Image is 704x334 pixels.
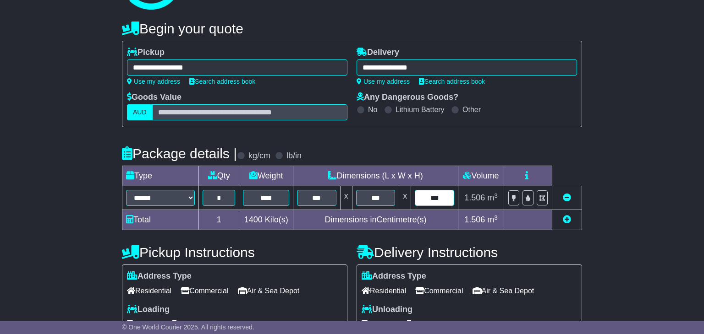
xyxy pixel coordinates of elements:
sup: 3 [494,192,498,199]
td: Dimensions (L x W x H) [293,166,458,186]
span: Air & Sea Depot [473,284,534,298]
a: Use my address [357,78,410,85]
h4: Begin your quote [122,21,582,36]
h4: Delivery Instructions [357,245,582,260]
span: Commercial [415,284,463,298]
a: Search address book [419,78,485,85]
td: Dimensions in Centimetre(s) [293,210,458,230]
span: Residential [362,284,406,298]
a: Add new item [563,215,571,224]
label: Lithium Battery [396,105,445,114]
span: Forklift [362,317,393,331]
a: Use my address [127,78,180,85]
label: Delivery [357,48,399,58]
span: © One World Courier 2025. All rights reserved. [122,323,254,331]
label: Any Dangerous Goods? [357,92,458,102]
label: Unloading [362,305,412,315]
td: Type [122,166,199,186]
label: Goods Value [127,92,181,102]
td: Weight [239,166,293,186]
sup: 3 [494,214,498,221]
span: 1400 [244,215,263,224]
label: Address Type [362,271,426,281]
span: 1.506 [464,215,485,224]
h4: Pickup Instructions [122,245,347,260]
td: Total [122,210,199,230]
label: Pickup [127,48,165,58]
span: Tail Lift [402,317,434,331]
td: x [340,186,352,210]
label: Loading [127,305,170,315]
label: lb/in [286,151,302,161]
span: m [487,215,498,224]
label: Address Type [127,271,192,281]
label: Other [462,105,481,114]
td: Volume [458,166,504,186]
h4: Package details | [122,146,237,161]
span: Forklift [127,317,158,331]
span: Commercial [181,284,228,298]
td: 1 [199,210,239,230]
span: Residential [127,284,171,298]
a: Remove this item [563,193,571,202]
span: Air & Sea Depot [238,284,300,298]
a: Search address book [189,78,255,85]
label: kg/cm [248,151,270,161]
label: No [368,105,377,114]
td: Kilo(s) [239,210,293,230]
span: m [487,193,498,202]
td: x [399,186,411,210]
span: 1.506 [464,193,485,202]
label: AUD [127,104,153,120]
td: Qty [199,166,239,186]
span: Tail Lift [167,317,199,331]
